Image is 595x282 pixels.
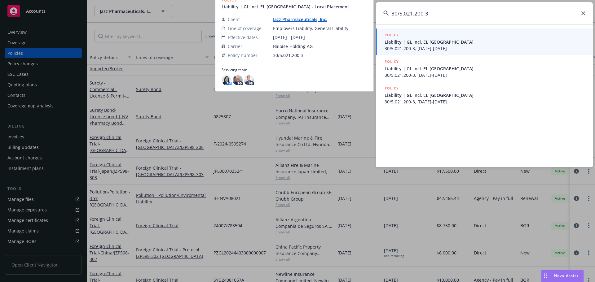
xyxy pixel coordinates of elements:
span: Liability | GL Incl. EL [GEOGRAPHIC_DATA] [385,39,585,45]
span: 30/5.021.200-3, [DATE]-[DATE] [385,45,585,52]
input: Search... [376,2,593,24]
a: POLICYLiability | GL Incl. EL [GEOGRAPHIC_DATA]30/5.021.200-3, [DATE]-[DATE] [376,82,593,108]
span: Liability | GL Incl. EL [GEOGRAPHIC_DATA] [385,65,585,72]
h5: POLICY [385,85,399,91]
button: Nova Assist [541,270,584,282]
a: POLICYLiability | GL Incl. EL [GEOGRAPHIC_DATA]30/5.021.200-3, [DATE]-[DATE] [376,55,593,82]
span: Nova Assist [554,273,579,278]
span: Liability | GL Incl. EL [GEOGRAPHIC_DATA] [385,92,585,98]
span: 30/5.021.200-3, [DATE]-[DATE] [385,72,585,78]
a: POLICYLiability | GL Incl. EL [GEOGRAPHIC_DATA]30/5.021.200-3, [DATE]-[DATE] [376,28,593,55]
h5: POLICY [385,59,399,65]
span: 30/5.021.200-3, [DATE]-[DATE] [385,98,585,105]
div: Drag to move [541,270,549,282]
h5: POLICY [385,32,399,38]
